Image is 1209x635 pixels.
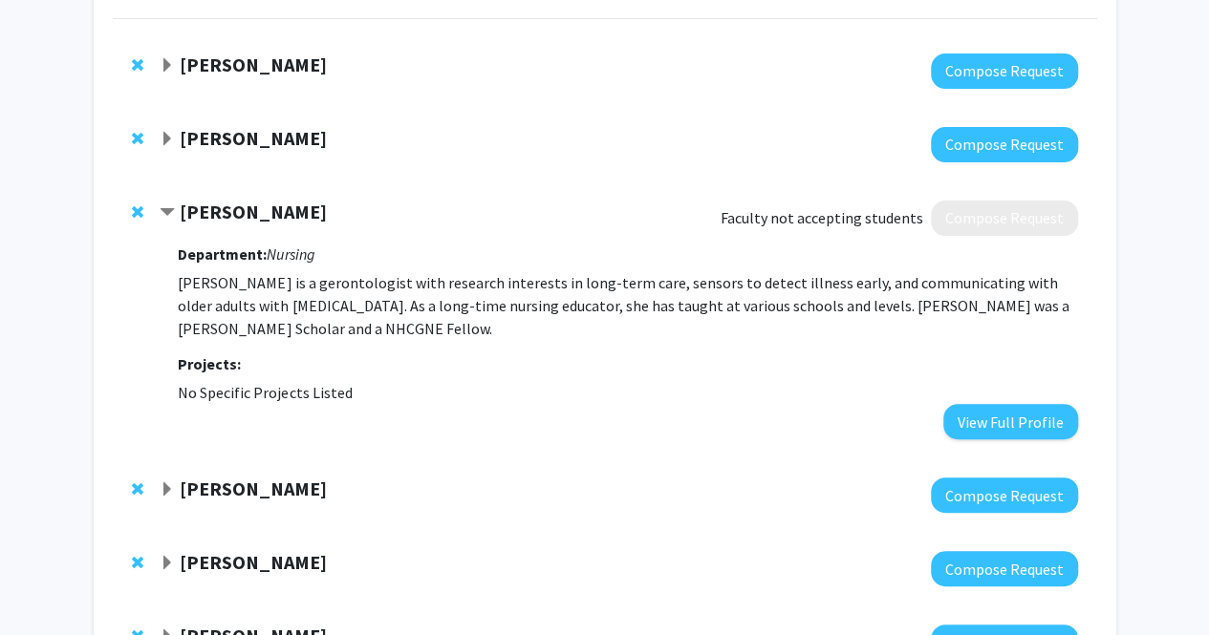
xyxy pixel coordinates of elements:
i: Nursing [267,244,314,264]
span: Remove Carolyn Orbann from bookmarks [132,57,143,73]
span: Remove Kari Lane from bookmarks [132,204,143,220]
button: Compose Request to Sarah Jacquet [931,477,1078,513]
span: Expand Sarah Jacquet Bookmark [160,482,175,497]
strong: Department: [178,244,267,264]
span: Expand Yujiang Fang Bookmark [160,132,175,147]
span: Faculty not accepting students [721,206,923,229]
strong: [PERSON_NAME] [180,550,327,574]
strong: [PERSON_NAME] [180,476,327,500]
strong: [PERSON_NAME] [180,200,327,223]
span: Remove Sarah Jacquet from bookmarks [132,481,143,497]
strong: [PERSON_NAME] [180,126,327,150]
span: Remove Amanda Hinnant from bookmarks [132,555,143,570]
span: Expand Carolyn Orbann Bookmark [160,58,175,74]
iframe: Chat [14,549,81,621]
span: Remove Yujiang Fang from bookmarks [132,131,143,146]
span: Expand Amanda Hinnant Bookmark [160,556,175,571]
span: No Specific Projects Listed [178,383,352,402]
button: Compose Request to Carolyn Orbann [931,53,1078,89]
button: Compose Request to Amanda Hinnant [931,551,1078,586]
strong: Projects: [178,354,241,373]
button: Compose Request to Kari Lane [931,201,1078,236]
button: Compose Request to Yujiang Fang [931,127,1078,162]
p: [PERSON_NAME] is a gerontologist with research interests in long-term care, sensors to detect ill... [178,271,1077,340]
strong: [PERSON_NAME] [180,53,327,76]
span: Contract Kari Lane Bookmark [160,205,175,221]
button: View Full Profile [943,404,1078,439]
